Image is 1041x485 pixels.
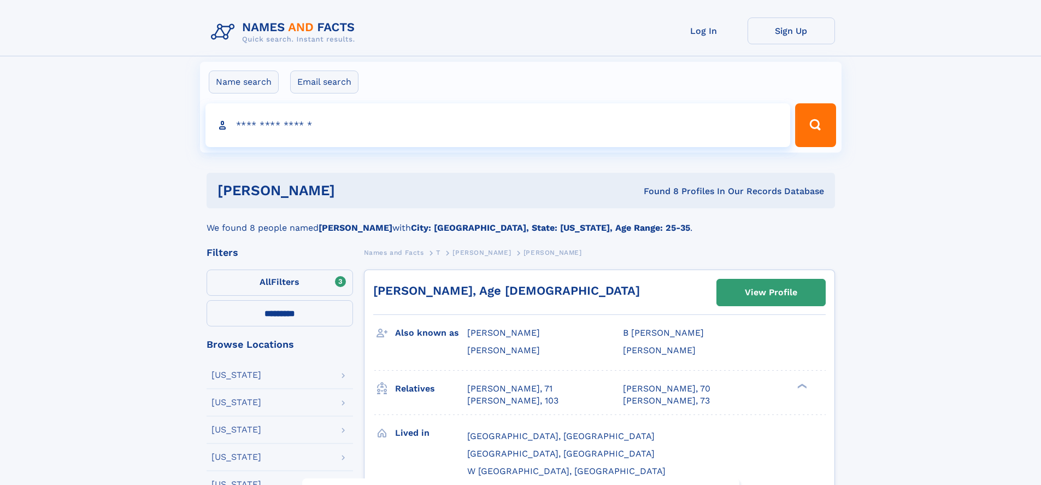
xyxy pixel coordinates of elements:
[748,17,835,44] a: Sign Up
[623,383,710,395] a: [PERSON_NAME], 70
[395,379,467,398] h3: Relatives
[290,71,358,94] label: Email search
[436,246,440,259] a: T
[209,71,279,94] label: Name search
[660,17,748,44] a: Log In
[489,185,824,197] div: Found 8 Profiles In Our Records Database
[205,103,791,147] input: search input
[452,246,511,259] a: [PERSON_NAME]
[373,284,640,297] a: [PERSON_NAME], Age [DEMOGRAPHIC_DATA]
[452,249,511,256] span: [PERSON_NAME]
[795,103,836,147] button: Search Button
[467,431,655,441] span: [GEOGRAPHIC_DATA], [GEOGRAPHIC_DATA]
[745,280,797,305] div: View Profile
[623,328,704,338] span: B [PERSON_NAME]
[211,371,261,379] div: [US_STATE]
[717,279,825,306] a: View Profile
[395,324,467,342] h3: Also known as
[524,249,582,256] span: [PERSON_NAME]
[436,249,440,256] span: T
[467,448,655,459] span: [GEOGRAPHIC_DATA], [GEOGRAPHIC_DATA]
[207,208,835,235] div: We found 8 people named with .
[364,246,424,259] a: Names and Facts
[207,270,353,296] label: Filters
[319,223,392,233] b: [PERSON_NAME]
[623,345,696,355] span: [PERSON_NAME]
[795,382,808,389] div: ❯
[207,340,353,349] div: Browse Locations
[467,345,540,355] span: [PERSON_NAME]
[411,223,690,233] b: City: [GEOGRAPHIC_DATA], State: [US_STATE], Age Range: 25-35
[211,453,261,461] div: [US_STATE]
[211,398,261,407] div: [US_STATE]
[395,424,467,442] h3: Lived in
[467,395,558,407] a: [PERSON_NAME], 103
[467,383,552,395] a: [PERSON_NAME], 71
[217,184,490,197] h1: [PERSON_NAME]
[211,425,261,434] div: [US_STATE]
[207,248,353,258] div: Filters
[207,17,364,47] img: Logo Names and Facts
[623,395,710,407] a: [PERSON_NAME], 73
[467,328,540,338] span: [PERSON_NAME]
[260,277,271,287] span: All
[467,466,666,476] span: W [GEOGRAPHIC_DATA], [GEOGRAPHIC_DATA]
